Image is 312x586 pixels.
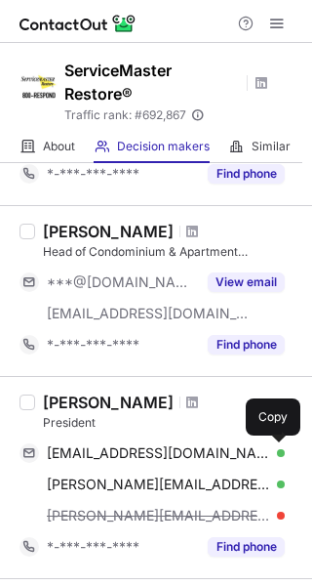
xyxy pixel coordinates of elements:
[43,243,300,261] div: Head of Condominium & Apartment Emergencies
[208,272,285,292] button: Reveal Button
[19,12,136,35] img: ContactOut v5.3.10
[47,273,196,291] span: ***@[DOMAIN_NAME]
[47,305,250,322] span: [EMAIL_ADDRESS][DOMAIN_NAME]
[252,139,291,154] span: Similar
[208,335,285,355] button: Reveal Button
[208,164,285,184] button: Reveal Button
[117,139,210,154] span: Decision makers
[64,59,240,105] h1: ServiceMaster Restore®
[47,444,270,462] span: [EMAIL_ADDRESS][DOMAIN_NAME]
[43,139,75,154] span: About
[19,67,58,106] img: aadb38a16f0dad7117e2a547e321e79a
[64,108,186,122] span: Traffic rank: # 692,867
[47,507,270,524] span: [PERSON_NAME][EMAIL_ADDRESS][PERSON_NAME][DOMAIN_NAME]
[43,222,174,241] div: [PERSON_NAME]
[43,393,174,412] div: [PERSON_NAME]
[208,537,285,557] button: Reveal Button
[47,476,270,493] span: [PERSON_NAME][EMAIL_ADDRESS][PERSON_NAME][DOMAIN_NAME]
[43,414,300,432] div: President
